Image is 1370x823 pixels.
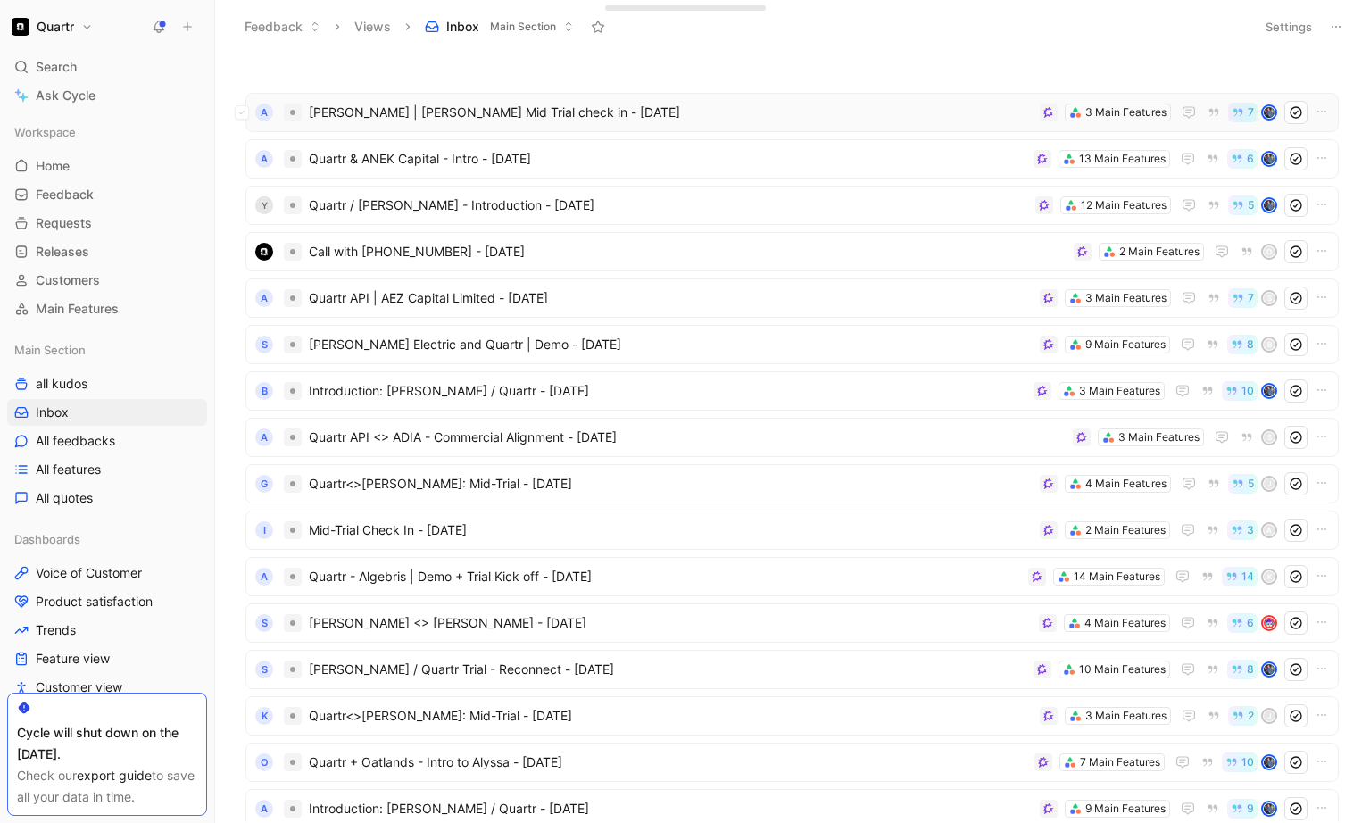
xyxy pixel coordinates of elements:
span: 10 [1241,757,1254,768]
a: Inbox [7,399,207,426]
div: S [255,336,273,353]
span: [PERSON_NAME] / Quartr Trial - Reconnect - [DATE] [309,659,1026,680]
div: 2 Main Features [1119,243,1200,261]
div: A [255,150,273,168]
span: Main Features [36,300,119,318]
span: [PERSON_NAME] | [PERSON_NAME] Mid Trial check in - [DATE] [309,102,1033,123]
span: Dashboards [14,530,80,548]
a: All quotes [7,485,207,511]
span: 7 [1248,293,1254,303]
a: BIntroduction: [PERSON_NAME] / Quartr - [DATE]3 Main Features10avatar [245,371,1339,411]
span: [PERSON_NAME] <> [PERSON_NAME] - [DATE] [309,612,1032,634]
div: Cycle will shut down on the [DATE]. [17,722,197,765]
span: Feature view [36,650,110,668]
img: avatar [1263,756,1275,769]
a: Voice of Customer [7,560,207,586]
span: Quartr API <> ADIA - Commercial Alignment - [DATE] [309,427,1066,448]
div: 10 Main Features [1079,661,1166,678]
div: 14 Main Features [1074,568,1160,586]
img: logo [255,243,273,261]
div: 4 Main Features [1084,614,1166,632]
button: 9 [1227,799,1258,819]
div: I [255,521,273,539]
a: Requests [7,210,207,237]
span: Inbox [36,403,69,421]
span: Home [36,157,70,175]
button: 5 [1228,195,1258,215]
button: InboxMain Section [417,13,582,40]
a: Releases [7,238,207,265]
span: Customer view [36,678,122,696]
span: Introduction: [PERSON_NAME] / Quartr - [DATE] [309,798,1033,819]
div: 2 Main Features [1085,521,1166,539]
img: avatar [1263,153,1275,165]
a: GQuartr<>[PERSON_NAME]: Mid-Trial - [DATE]4 Main Features5J [245,464,1339,503]
div: S [1263,431,1275,444]
div: O [1263,245,1275,258]
a: KQuartr<>[PERSON_NAME]: Mid-Trial - [DATE]3 Main Features2J [245,696,1339,736]
button: 6 [1227,149,1258,169]
a: Customers [7,267,207,294]
a: IMid-Trial Check In - [DATE]2 Main Features3A [245,511,1339,550]
a: S[PERSON_NAME] <> [PERSON_NAME] - [DATE]4 Main Features6avatar [245,603,1339,643]
button: 7 [1228,103,1258,122]
a: All feedbacks [7,428,207,454]
button: 10 [1222,752,1258,772]
span: Quartr<>[PERSON_NAME]: Mid-Trial - [DATE] [309,473,1033,495]
div: A [255,800,273,818]
a: AQuartr & ANEK Capital - Intro - [DATE]13 Main Features6avatar [245,139,1339,179]
span: Customers [36,271,100,289]
div: 9 Main Features [1085,800,1166,818]
div: Check our to save all your data in time. [17,765,197,808]
div: S [1263,292,1275,304]
button: 8 [1227,335,1258,354]
div: A [255,104,273,121]
span: Quartr + Oatlands - Intro to Alyssa - [DATE] [309,752,1027,773]
a: Home [7,153,207,179]
div: 4 Main Features [1085,475,1167,493]
span: Releases [36,243,89,261]
span: Call with [PHONE_NUMBER] - [DATE] [309,241,1067,262]
span: Search [36,56,77,78]
span: Ask Cycle [36,85,95,106]
span: Quartr / [PERSON_NAME] - Introduction - [DATE] [309,195,1028,216]
div: 12 Main Features [1081,196,1167,214]
span: 7 [1248,107,1254,118]
button: 3 [1227,520,1258,540]
span: 3 [1247,525,1254,536]
button: 14 [1222,567,1258,586]
a: A[PERSON_NAME] | [PERSON_NAME] Mid Trial check in - [DATE]3 Main Features7avatar [245,93,1339,132]
button: 2 [1228,706,1258,726]
div: Main Sectionall kudosInboxAll feedbacksAll featuresAll quotes [7,337,207,511]
div: O [255,753,273,771]
a: Feedback [7,181,207,208]
span: 6 [1247,154,1254,164]
a: export guide [77,768,152,783]
div: Y [255,196,273,214]
span: 2 [1248,711,1254,721]
div: A [255,428,273,446]
span: Introduction: [PERSON_NAME] / Quartr - [DATE] [309,380,1026,402]
span: Voice of Customer [36,564,142,582]
span: 6 [1247,618,1254,628]
h1: Quartr [37,19,74,35]
button: 7 [1228,288,1258,308]
div: S [255,661,273,678]
a: All features [7,456,207,483]
a: YQuartr / [PERSON_NAME] - Introduction - [DATE]12 Main Features5avatar [245,186,1339,225]
div: DashboardsVoice of CustomerProduct satisfactionTrendsFeature viewCustomer view [7,526,207,701]
span: Mid-Trial Check In - [DATE] [309,520,1033,541]
span: All features [36,461,101,478]
a: Customer view [7,674,207,701]
div: 9 Main Features [1085,336,1166,353]
div: B [1263,338,1275,351]
a: OQuartr + Oatlands - Intro to Alyssa - [DATE]7 Main Features10avatar [245,743,1339,782]
button: Settings [1258,14,1320,39]
div: S [255,614,273,632]
div: B [255,382,273,400]
button: 8 [1227,660,1258,679]
span: 14 [1241,571,1254,582]
span: 10 [1241,386,1254,396]
a: Ask Cycle [7,82,207,109]
a: Trends [7,617,207,644]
